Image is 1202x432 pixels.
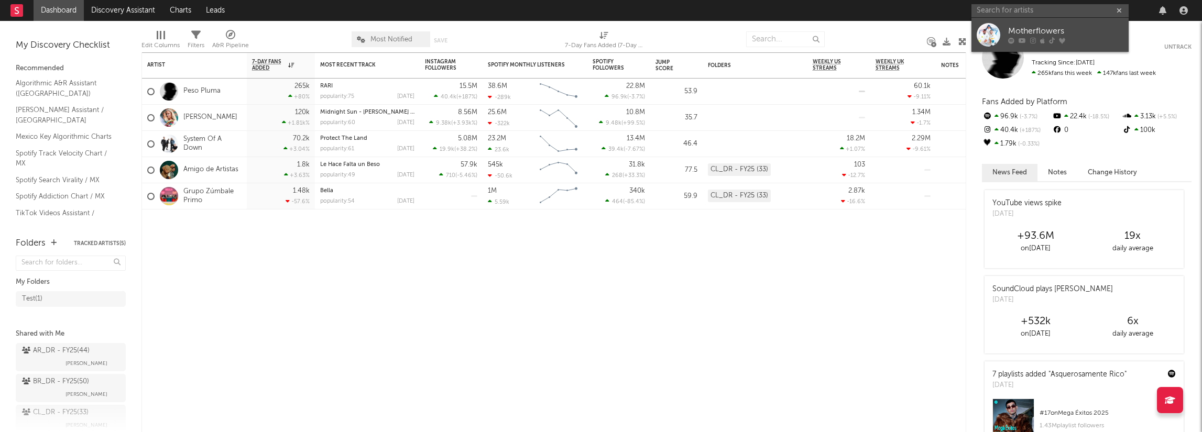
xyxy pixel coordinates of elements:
[320,136,367,141] a: Protect The Land
[655,190,697,203] div: 59.9
[602,146,645,152] div: ( )
[971,18,1129,52] a: Motherflowers
[987,242,1084,255] div: on [DATE]
[488,83,507,90] div: 38.6M
[629,161,645,168] div: 31.8k
[320,198,355,204] div: popularity: 54
[293,187,310,194] div: 1.48k
[284,172,310,179] div: +3.63 %
[320,146,354,152] div: popularity: 61
[16,148,115,169] a: Spotify Track Velocity Chart / MX
[320,172,355,178] div: popularity: 49
[1156,114,1177,120] span: +5.5 %
[16,328,126,340] div: Shared with Me
[625,147,643,152] span: -7.67 %
[294,83,310,90] div: 265k
[16,343,126,371] a: AR_DR - FY25(44)[PERSON_NAME]
[16,131,115,142] a: Mexico Key Algorithmic Charts
[320,109,414,115] div: Midnight Sun - Alex Chapman Remix
[906,146,931,152] div: -9.61 %
[320,94,354,99] div: popularity: 75
[488,161,503,168] div: 545k
[456,147,476,152] span: +38.2 %
[535,79,582,105] svg: Chart title
[629,187,645,194] div: 340k
[624,173,643,179] span: +33.3 %
[212,26,249,57] div: A&R Pipeline
[941,62,1046,69] div: Notes
[982,110,1052,124] div: 96.9k
[655,164,697,176] div: 77.5
[655,85,697,98] div: 53.9
[593,59,629,71] div: Spotify Followers
[397,198,414,204] div: [DATE]
[708,190,771,202] div: CL_DR - FY25 (33)
[746,31,825,47] input: Search...
[183,135,242,153] a: System Of A Down
[458,109,477,116] div: 8.56M
[16,237,46,250] div: Folders
[488,187,497,194] div: 1M
[840,146,865,152] div: +1.07 %
[436,120,451,126] span: 9.38k
[992,209,1062,219] div: [DATE]
[458,94,476,100] span: +187 %
[141,39,180,52] div: Edit Columns
[608,147,624,152] span: 39.4k
[912,109,931,116] div: 1.34M
[370,36,412,43] span: Most Notified
[252,59,286,71] span: 7-Day Fans Added
[629,94,643,100] span: -3.7 %
[320,83,414,89] div: RARI
[992,198,1062,209] div: YouTube views spike
[397,146,414,152] div: [DATE]
[1040,407,1176,419] div: # 17 on Mega Éxitos 2025
[488,135,506,142] div: 23.2M
[488,146,509,153] div: 23.6k
[320,120,355,126] div: popularity: 60
[655,112,697,124] div: 35.7
[320,162,414,168] div: Le Hace Falta un Beso
[425,59,462,71] div: Instagram Followers
[1164,42,1192,52] button: Untrack
[1084,230,1181,242] div: 19 x
[623,120,643,126] span: +99.5 %
[183,113,237,122] a: [PERSON_NAME]
[320,162,380,168] a: Le Hace Falta un Beso
[708,62,786,69] div: Folders
[288,93,310,100] div: +80 %
[987,328,1084,340] div: on [DATE]
[1018,128,1041,134] span: +187 %
[16,374,126,402] a: BR_DR - FY25(50)[PERSON_NAME]
[22,375,89,388] div: BR_DR - FY25 ( 50 )
[488,62,566,68] div: Spotify Monthly Listeners
[1008,25,1123,38] div: Motherflowers
[488,172,512,179] div: -50.6k
[320,136,414,141] div: Protect The Land
[320,83,333,89] a: RARI
[188,39,204,52] div: Filters
[16,174,115,186] a: Spotify Search Virality / MX
[535,183,582,209] svg: Chart title
[535,131,582,157] svg: Chart title
[295,109,310,116] div: 120k
[911,119,931,126] div: -1.7 %
[565,39,643,52] div: 7-Day Fans Added (7-Day Fans Added)
[1032,70,1092,76] span: 265k fans this week
[441,94,456,100] span: 40.4k
[605,198,645,205] div: ( )
[16,104,115,126] a: [PERSON_NAME] Assistant / [GEOGRAPHIC_DATA]
[599,119,645,126] div: ( )
[987,315,1084,328] div: +532k
[65,419,107,431] span: [PERSON_NAME]
[488,109,507,116] div: 25.6M
[183,165,238,174] a: Amigo de Artistas
[397,94,414,99] div: [DATE]
[1084,315,1181,328] div: 6 x
[457,173,476,179] span: -5.46 %
[434,93,477,100] div: ( )
[297,161,310,168] div: 1.8k
[992,380,1127,391] div: [DATE]
[16,256,126,271] input: Search for folders...
[320,62,399,68] div: Most Recent Track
